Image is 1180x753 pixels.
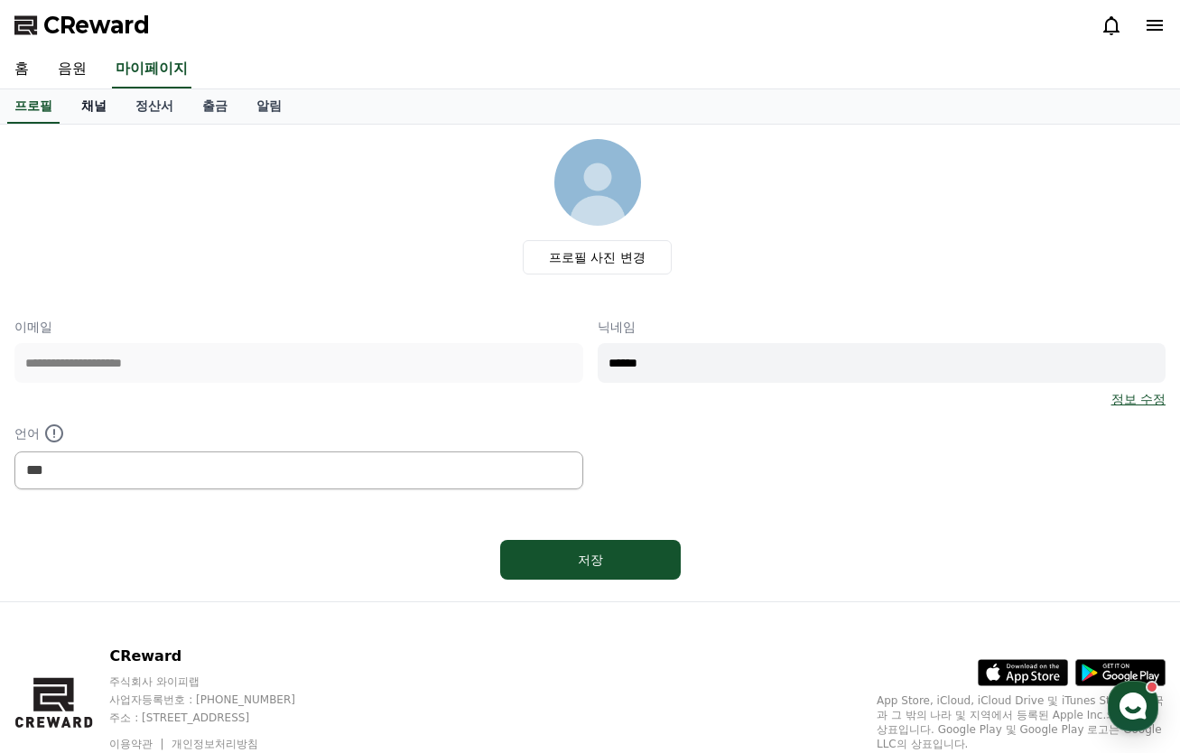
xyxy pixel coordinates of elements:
[1111,390,1166,408] a: 정보 수정
[67,89,121,124] a: 채널
[109,674,330,689] p: 주식회사 와이피랩
[14,423,583,444] p: 언어
[172,738,258,750] a: 개인정보처리방침
[279,600,301,614] span: 설정
[109,646,330,667] p: CReward
[500,540,681,580] button: 저장
[523,240,672,274] label: 프로필 사진 변경
[598,318,1166,336] p: 닉네임
[57,600,68,614] span: 홈
[109,711,330,725] p: 주소 : [STREET_ADDRESS]
[112,51,191,88] a: 마이페이지
[242,89,296,124] a: 알림
[233,572,347,618] a: 설정
[43,11,150,40] span: CReward
[5,572,119,618] a: 홈
[188,89,242,124] a: 출금
[119,572,233,618] a: 대화
[109,738,166,750] a: 이용약관
[43,51,101,88] a: 음원
[536,551,645,569] div: 저장
[14,11,150,40] a: CReward
[165,600,187,615] span: 대화
[7,89,60,124] a: 프로필
[109,693,330,707] p: 사업자등록번호 : [PHONE_NUMBER]
[554,139,641,226] img: profile_image
[14,318,583,336] p: 이메일
[877,693,1166,751] p: App Store, iCloud, iCloud Drive 및 iTunes Store는 미국과 그 밖의 나라 및 지역에서 등록된 Apple Inc.의 서비스 상표입니다. Goo...
[121,89,188,124] a: 정산서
